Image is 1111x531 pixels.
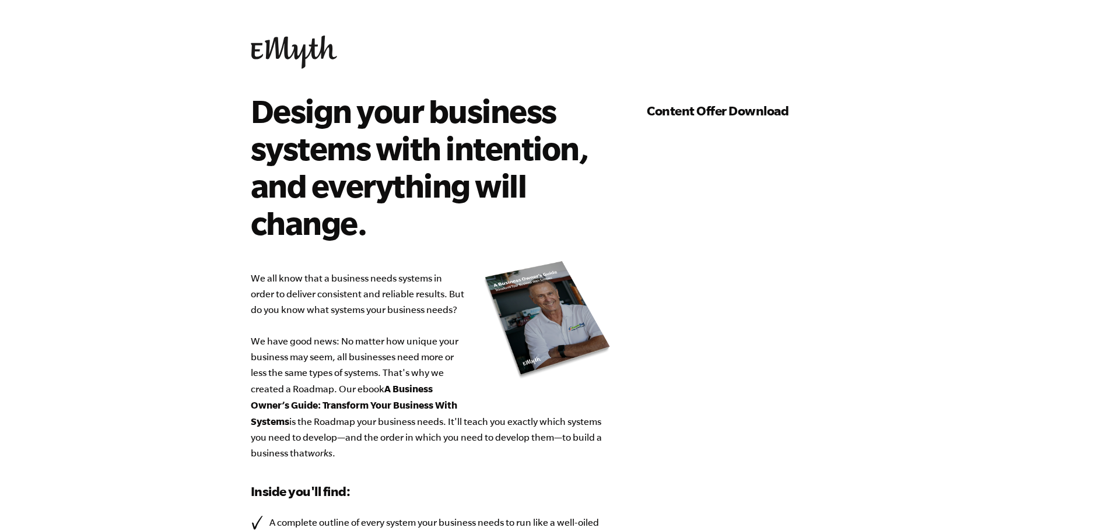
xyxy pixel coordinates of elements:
p: We all know that a business needs systems in order to deliver consistent and reliable results. Bu... [251,270,612,461]
h3: Content Offer Download [647,101,860,120]
h2: Design your business systems with intention, and everything will change. [251,92,595,241]
b: A Business Owner’s Guide: Transform Your Business With Systems [251,383,457,427]
img: new_roadmap_cover_093019 [483,260,612,379]
em: works [308,448,332,458]
h3: Inside you'll find: [251,482,612,501]
img: EMyth [251,36,337,69]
